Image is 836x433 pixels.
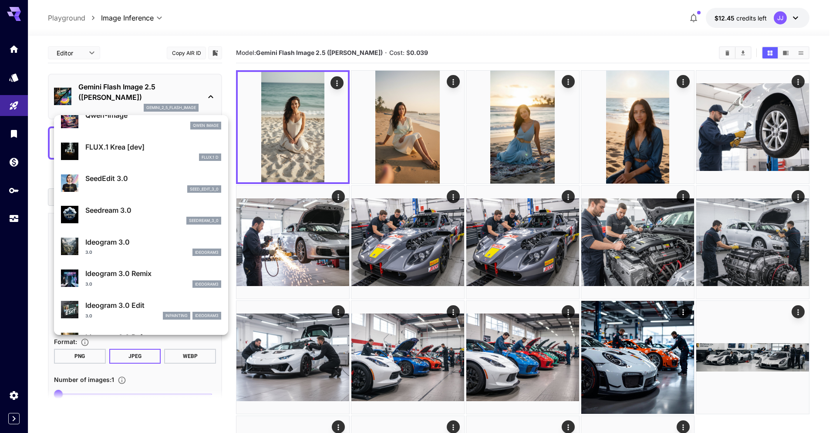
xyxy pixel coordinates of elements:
[85,249,92,256] p: 3.0
[190,186,219,192] p: seed_edit_3_0
[85,205,221,215] p: Seedream 3.0
[85,142,221,152] p: FLUX.1 Krea [dev]
[61,106,221,133] div: Qwen-ImageQwen Image
[61,265,221,291] div: Ideogram 3.0 Remix3.0ideogram3
[85,332,221,342] p: Ideogram 3.0 Reframe
[85,313,92,319] p: 3.0
[202,154,219,160] p: FLUX.1 D
[85,237,221,247] p: Ideogram 3.0
[85,268,221,279] p: Ideogram 3.0 Remix
[195,313,219,319] p: ideogram3
[85,110,221,120] p: Qwen-Image
[195,281,219,287] p: ideogram3
[85,300,221,310] p: Ideogram 3.0 Edit
[85,173,221,184] p: SeedEdit 3.0
[165,313,188,319] p: inpainting
[61,170,221,196] div: SeedEdit 3.0seed_edit_3_0
[61,138,221,165] div: FLUX.1 Krea [dev]FLUX.1 D
[189,218,219,224] p: seedream_3_0
[61,201,221,228] div: Seedream 3.0seedream_3_0
[85,281,92,287] p: 3.0
[193,123,219,129] p: Qwen Image
[61,297,221,323] div: Ideogram 3.0 Edit3.0inpaintingideogram3
[61,328,221,355] div: Ideogram 3.0 Reframe
[61,233,221,260] div: Ideogram 3.03.0ideogram3
[195,249,219,256] p: ideogram3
